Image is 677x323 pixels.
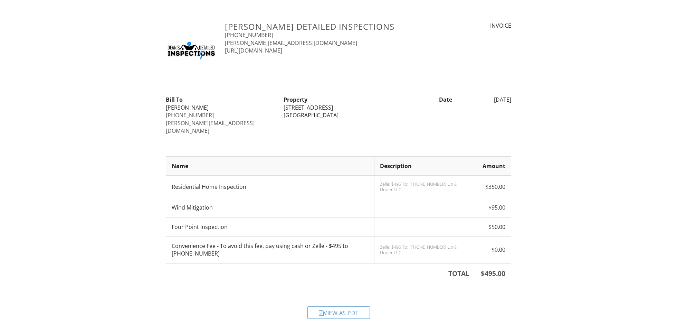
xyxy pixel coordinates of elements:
span: Wind Mitigation [172,204,213,211]
a: View as PDF [307,311,370,319]
td: $350.00 [475,176,511,198]
span: Residential Home Inspection [172,183,246,191]
th: Description [374,156,475,175]
th: $495.00 [475,263,511,284]
strong: Property [284,96,307,103]
span: Convenience Fee - To avoid this fee, pay using cash or Zelle - $495 to [PHONE_NUMBER] [172,242,348,257]
a: [URL][DOMAIN_NAME] [225,47,282,54]
div: [PERSON_NAME] [166,104,275,111]
h3: [PERSON_NAME] Detailed Inspections [225,22,423,31]
a: [PERSON_NAME][EMAIL_ADDRESS][DOMAIN_NAME] [166,119,255,135]
div: [STREET_ADDRESS] [284,104,393,111]
a: [PERSON_NAME][EMAIL_ADDRESS][DOMAIN_NAME] [225,39,357,47]
span: Four Point Inspection [172,223,228,231]
div: Zelle: $495 To: [PHONE_NUMBER] Up & Under LLC [380,244,469,255]
a: [PHONE_NUMBER] [166,111,214,119]
th: TOTAL [166,263,475,284]
td: $50.00 [475,217,511,236]
div: INVOICE [431,22,511,29]
td: $95.00 [475,198,511,217]
th: Amount [475,156,511,175]
div: [DATE] [456,96,515,103]
div: View as PDF [307,306,370,319]
strong: Bill To [166,96,183,103]
img: DDI%20logo%201.png [166,22,217,73]
a: [PHONE_NUMBER] [225,31,273,39]
th: Name [166,156,374,175]
div: Zelle: $495 To: [PHONE_NUMBER] Up & Under LLC [380,181,469,192]
div: Date [398,96,457,103]
div: [GEOGRAPHIC_DATA] [284,111,393,119]
td: $0.00 [475,236,511,263]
